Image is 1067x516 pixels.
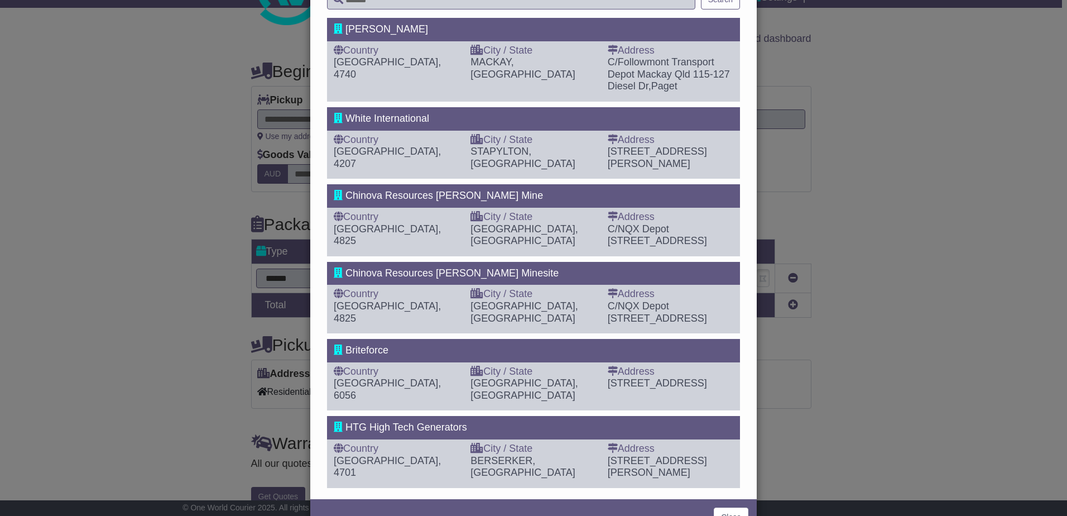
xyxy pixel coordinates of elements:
div: City / State [470,366,596,378]
span: [STREET_ADDRESS] [608,313,707,324]
div: Country [334,134,459,146]
span: [GEOGRAPHIC_DATA], 4825 [334,223,441,247]
div: City / State [470,211,596,223]
div: Address [608,443,733,455]
div: City / State [470,134,596,146]
div: Country [334,443,459,455]
span: [GEOGRAPHIC_DATA], 4207 [334,146,441,169]
div: Address [608,366,733,378]
div: Address [608,211,733,223]
div: Address [608,288,733,300]
span: Briteforce [345,345,388,356]
div: City / State [470,288,596,300]
span: [STREET_ADDRESS][PERSON_NAME] [608,146,707,169]
span: MACKAY, [GEOGRAPHIC_DATA] [470,56,575,80]
span: [STREET_ADDRESS][PERSON_NAME] [608,455,707,479]
div: Address [608,45,733,57]
div: City / State [470,45,596,57]
div: Address [608,134,733,146]
span: [GEOGRAPHIC_DATA], 4825 [334,300,441,324]
div: Country [334,366,459,378]
span: STAPYLTON, [GEOGRAPHIC_DATA] [470,146,575,169]
span: [STREET_ADDRESS] [608,235,707,246]
span: C/NQX Depot [608,300,669,312]
span: [PERSON_NAME] [345,23,428,35]
span: White International [345,113,429,124]
span: [GEOGRAPHIC_DATA], 6056 [334,378,441,401]
span: BERSERKER, [GEOGRAPHIC_DATA] [470,455,575,479]
span: [GEOGRAPHIC_DATA], [GEOGRAPHIC_DATA] [470,300,578,324]
span: Chinova Resources [PERSON_NAME] Minesite [345,267,559,279]
div: Country [334,45,459,57]
div: Country [334,211,459,223]
span: [GEOGRAPHIC_DATA], 4701 [334,455,441,479]
span: [GEOGRAPHIC_DATA], 4740 [334,56,441,80]
span: C/Followmont Transport Depot Mackay Qld [608,56,714,80]
span: C/NQX Depot [608,223,669,235]
div: Country [334,288,459,300]
span: 115-127 Diesel Dr,Paget [608,69,730,92]
span: [GEOGRAPHIC_DATA], [GEOGRAPHIC_DATA] [470,378,578,401]
div: City / State [470,443,596,455]
span: HTG High Tech Generators [345,422,467,433]
span: [STREET_ADDRESS] [608,378,707,389]
span: [GEOGRAPHIC_DATA], [GEOGRAPHIC_DATA] [470,223,578,247]
span: Chinova Resources [PERSON_NAME] Mine [345,190,543,201]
